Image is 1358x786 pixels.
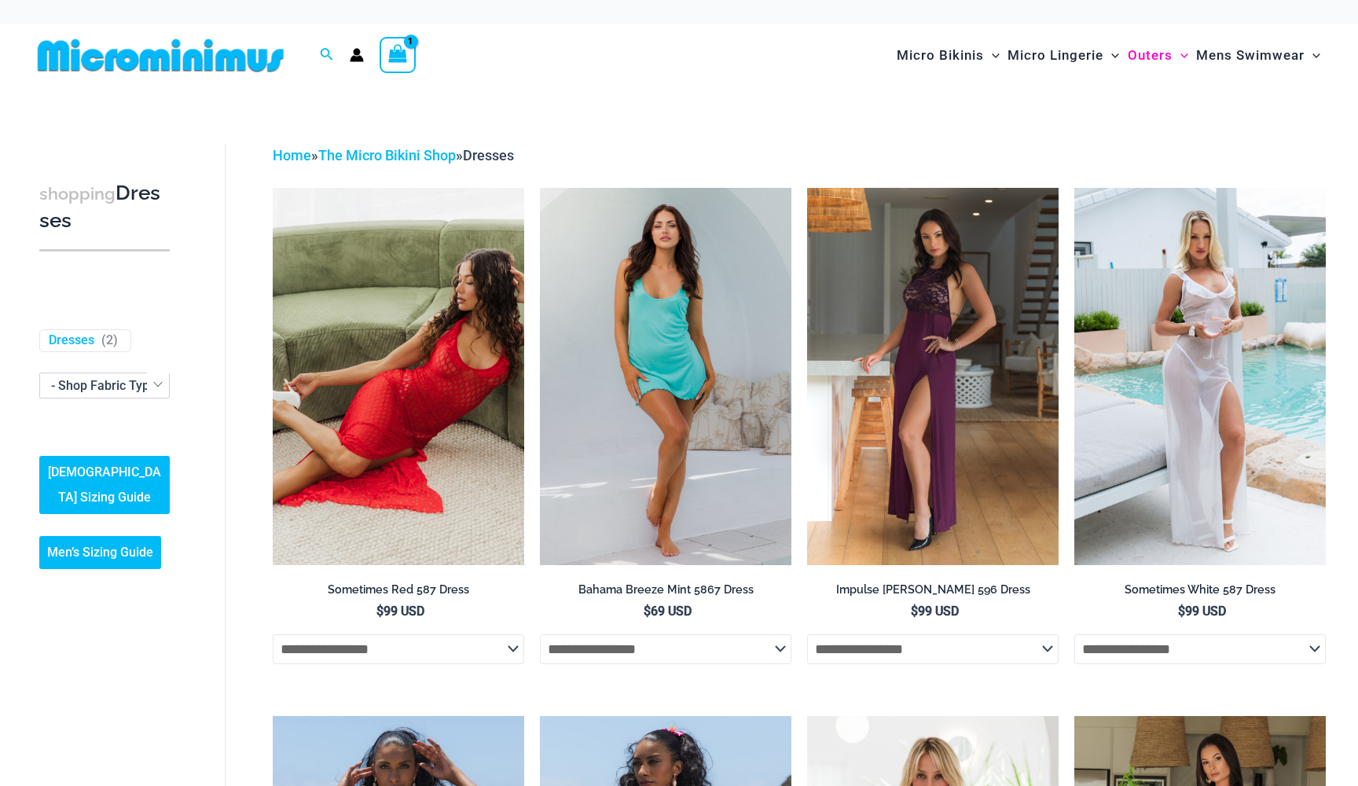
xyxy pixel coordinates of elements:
h2: Bahama Breeze Mint 5867 Dress [540,582,791,597]
span: Micro Lingerie [1007,35,1103,75]
span: Menu Toggle [1173,35,1188,75]
span: $ [376,604,384,619]
a: Sometimes Red 587 Dress 10Sometimes Red 587 Dress 09Sometimes Red 587 Dress 09 [273,188,524,565]
span: 2 [106,332,113,347]
a: Men’s Sizing Guide [39,536,161,569]
a: Search icon link [320,46,334,65]
span: $ [1178,604,1185,619]
h2: Impulse [PERSON_NAME] 596 Dress [807,582,1059,597]
h2: Sometimes White 587 Dress [1074,582,1326,597]
span: Dresses [463,147,514,163]
span: Menu Toggle [1103,35,1119,75]
a: Micro LingerieMenu ToggleMenu Toggle [1004,31,1123,79]
span: $ [911,604,918,619]
bdi: 69 USD [644,604,692,619]
h2: Sometimes Red 587 Dress [273,582,524,597]
span: Mens Swimwear [1196,35,1305,75]
a: Mens SwimwearMenu ToggleMenu Toggle [1192,31,1324,79]
span: - Shop Fabric Type [51,378,156,393]
span: $ [644,604,651,619]
img: MM SHOP LOGO FLAT [31,38,290,73]
h3: Dresses [39,180,170,234]
nav: Site Navigation [890,29,1327,82]
img: Bahama Breeze Mint 5867 Dress 01 [540,188,791,565]
a: OutersMenu ToggleMenu Toggle [1124,31,1192,79]
span: - Shop Fabric Type [40,373,169,398]
span: Micro Bikinis [897,35,984,75]
span: » » [273,147,514,163]
a: Impulse Berry 596 Dress 02Impulse Berry 596 Dress 03Impulse Berry 596 Dress 03 [807,188,1059,565]
span: Menu Toggle [984,35,1000,75]
a: Bahama Breeze Mint 5867 Dress [540,582,791,603]
a: Home [273,147,311,163]
bdi: 99 USD [376,604,424,619]
bdi: 99 USD [1178,604,1226,619]
a: Account icon link [350,48,364,62]
span: - Shop Fabric Type [39,373,170,399]
img: Sometimes Red 587 Dress 10 [273,188,524,565]
a: Sometimes White 587 Dress [1074,582,1326,603]
a: The Micro Bikini Shop [318,147,456,163]
a: Sometimes Red 587 Dress [273,582,524,603]
a: Sometimes White 587 Dress 08Sometimes White 587 Dress 09Sometimes White 587 Dress 09 [1074,188,1326,565]
a: Dresses [49,332,94,349]
span: shopping [39,184,116,204]
a: Micro BikinisMenu ToggleMenu Toggle [893,31,1004,79]
a: Impulse [PERSON_NAME] 596 Dress [807,582,1059,603]
img: Sometimes White 587 Dress 08 [1074,188,1326,565]
img: Impulse Berry 596 Dress 02 [807,188,1059,565]
a: Bahama Breeze Mint 5867 Dress 01Bahama Breeze Mint 5867 Dress 03Bahama Breeze Mint 5867 Dress 03 [540,188,791,565]
bdi: 99 USD [911,604,959,619]
span: ( ) [101,332,118,349]
span: Menu Toggle [1305,35,1320,75]
a: View Shopping Cart, 1 items [380,37,416,73]
span: Outers [1128,35,1173,75]
a: [DEMOGRAPHIC_DATA] Sizing Guide [39,456,170,514]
